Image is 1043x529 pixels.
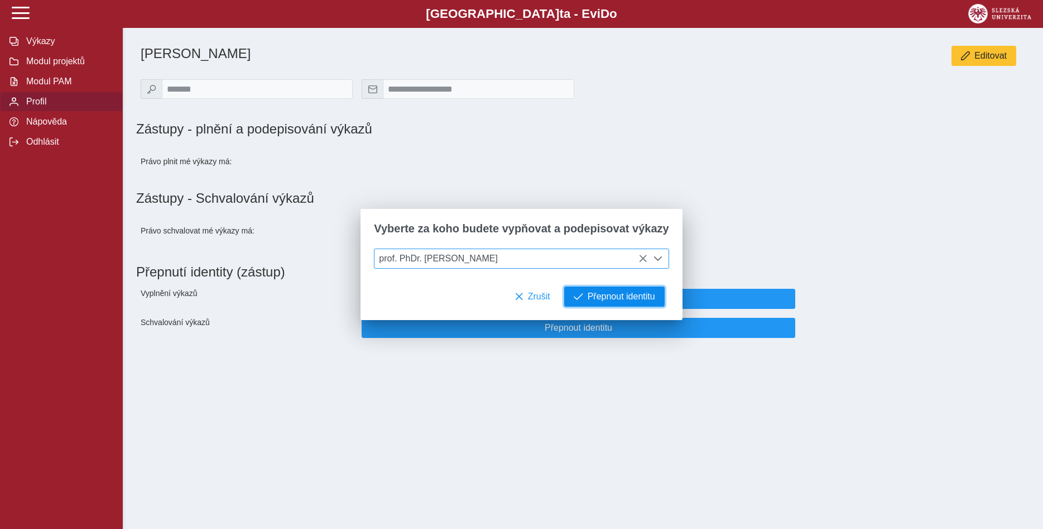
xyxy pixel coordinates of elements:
span: Přepnout identitu [588,292,655,302]
span: Modul projektů [23,56,113,66]
span: Editovat [974,51,1007,61]
img: logo_web_su.png [968,4,1031,23]
span: prof. PhDr. [PERSON_NAME] [374,249,647,268]
span: Zrušit [528,292,550,302]
span: Výkazy [23,36,113,46]
span: Nápověda [23,117,113,127]
span: t [559,7,563,21]
button: Editovat [951,46,1016,66]
button: Přepnout identitu [362,318,795,338]
span: Profil [23,97,113,107]
span: Vyberte za koho budete vypňovat a podepisovat výkazy [374,222,669,235]
div: Vyplnění výkazů [136,284,357,313]
h1: Zástupy - Schvalování výkazů [136,190,1030,206]
span: Odhlásit [23,137,113,147]
h1: Přepnutí identity (zástup) [136,260,1021,284]
b: [GEOGRAPHIC_DATA] a - Evi [33,7,1010,21]
button: Zrušit [505,287,560,307]
span: Přepnout identitu [371,323,786,333]
span: Modul PAM [23,77,113,87]
span: D [600,7,609,21]
div: Právo schvalovat mé výkazy má: [136,215,357,246]
div: Schvalování výkazů [136,313,357,342]
h1: [PERSON_NAME] [141,46,722,61]
span: o [609,7,617,21]
div: Právo plnit mé výkazy má: [136,146,357,177]
h1: Zástupy - plnění a podepisování výkazů [136,121,722,137]
button: Přepnout identitu [564,287,665,307]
